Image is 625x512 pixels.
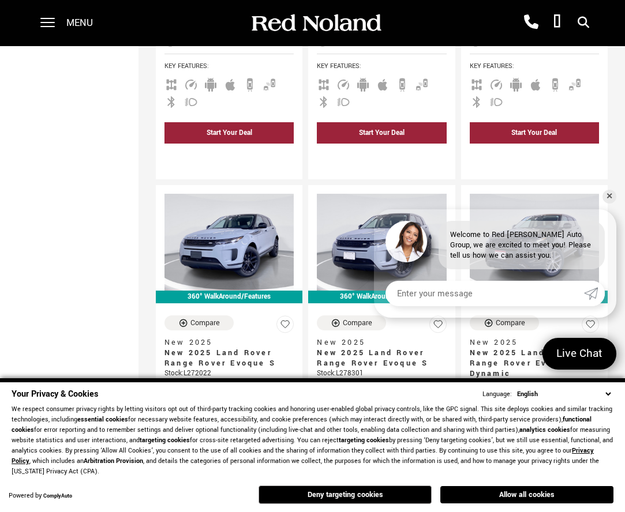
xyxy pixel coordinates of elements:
[509,79,523,88] span: Android Auto
[207,128,252,138] div: Start Your Deal
[12,404,613,477] p: We respect consumer privacy rights by letting visitors opt out of third-party tracking cookies an...
[440,486,613,503] button: Allow all cookies
[249,13,382,33] img: Red Noland Auto Group
[551,346,608,362] span: Live Chat
[164,194,294,291] img: 2025 Land Rover Range Rover Evoque S
[12,388,98,400] span: Your Privacy & Cookies
[184,79,198,88] span: Adaptive Cruise Control
[482,391,512,398] div: Language:
[43,492,72,500] a: ComplyAuto
[439,221,605,269] div: Welcome to Red [PERSON_NAME] Auto Group, we are excited to meet you! Please tell us how we can as...
[339,436,389,445] strong: targeting cookies
[343,318,372,328] div: Compare
[164,348,285,368] span: New 2025 Land Rover Range Rover Evoque S
[336,79,350,88] span: Adaptive Cruise Control
[317,79,331,88] span: AWD
[470,60,599,73] span: Key Features :
[429,315,447,338] button: Save Vehicle
[359,128,405,138] div: Start Your Deal
[77,415,128,424] strong: essential cookies
[317,96,331,105] span: Bluetooth
[529,79,542,88] span: Apple Car-Play
[470,79,484,88] span: AWD
[317,337,446,368] a: New 2025New 2025 Land Rover Range Rover Evoque S
[164,337,294,368] a: New 2025New 2025 Land Rover Range Rover Evoque S
[356,79,370,88] span: Android Auto
[317,348,437,368] span: New 2025 Land Rover Range Rover Evoque S
[470,348,590,379] span: New 2025 Land Rover Range Rover Evoque Dynamic
[470,315,539,330] button: Compare Vehicle
[489,96,503,105] span: Fog Lights
[164,60,294,73] span: Key Features :
[470,122,599,144] div: Start Your Deal
[514,389,613,400] select: Language Select
[243,79,257,88] span: Backup Camera
[317,337,437,348] span: New 2025
[336,96,350,105] span: Fog Lights
[184,96,198,105] span: Fog Lights
[9,492,72,500] div: Powered by
[582,315,599,338] button: Save Vehicle
[317,194,446,291] img: 2025 Land Rover Range Rover Evoque S
[584,281,605,306] a: Submit
[164,337,285,348] span: New 2025
[317,315,386,330] button: Compare Vehicle
[164,122,294,144] div: Start Your Deal
[548,79,562,88] span: Backup Camera
[140,436,190,445] strong: targeting cookies
[568,79,582,88] span: Blind Spot Monitor
[164,79,178,88] span: AWD
[317,146,446,168] div: undefined - New 2025 Land Rover Discovery Sport S With Navigation & AWD
[84,457,143,465] strong: Arbitration Provision
[489,79,503,88] span: Adaptive Cruise Control
[519,426,570,434] strong: analytics cookies
[470,337,599,379] a: New 2025New 2025 Land Rover Range Rover Evoque Dynamic
[276,315,294,338] button: Save Vehicle
[470,96,484,105] span: Bluetooth
[470,194,599,291] img: 2025 Land Rover Range Rover Evoque Dynamic
[376,79,390,88] span: Apple Car-Play
[496,318,525,328] div: Compare
[164,368,294,379] div: Stock : L272022
[317,122,446,144] div: Start Your Deal
[470,337,590,348] span: New 2025
[204,79,218,88] span: Android Auto
[511,128,557,138] div: Start Your Deal
[395,79,409,88] span: Backup Camera
[470,146,599,168] div: undefined - New 2026 Land Rover Range Rover Evoque S With Navigation & AWD
[164,315,234,330] button: Compare Vehicle
[386,281,584,306] input: Enter your message
[386,221,427,262] img: Agent profile photo
[223,79,237,88] span: Apple Car-Play
[542,338,616,370] a: Live Chat
[308,291,455,303] div: 360° WalkAround/Features
[317,368,446,379] div: Stock : L278301
[156,291,302,303] div: 360° WalkAround/Features
[263,79,276,88] span: Blind Spot Monitor
[190,318,220,328] div: Compare
[164,96,178,105] span: Bluetooth
[259,485,432,504] button: Deny targeting cookies
[317,60,446,73] span: Key Features :
[415,79,429,88] span: Blind Spot Monitor
[164,146,294,168] div: undefined - New 2026 Land Rover Range Rover Evoque S With Navigation & AWD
